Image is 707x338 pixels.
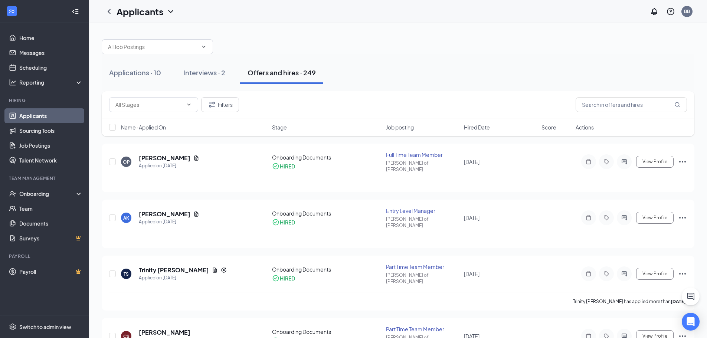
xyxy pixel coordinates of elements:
svg: Reapply [221,267,227,273]
svg: Filter [207,100,216,109]
a: Scheduling [19,60,83,75]
div: Onboarding Documents [272,266,382,273]
span: Name · Applied On [121,124,166,131]
svg: ActiveChat [620,215,629,221]
svg: Note [584,215,593,221]
svg: Document [212,267,218,273]
svg: Tag [602,159,611,165]
div: Payroll [9,253,81,259]
svg: ChevronDown [201,44,207,50]
input: All Stages [115,101,183,109]
p: Trinity [PERSON_NAME] has applied more than . [573,298,687,305]
div: AK [123,215,129,221]
div: Onboarding Documents [272,210,382,217]
div: TS [124,271,129,277]
div: Offers and hires · 249 [248,68,316,77]
svg: Ellipses [678,269,687,278]
svg: Document [193,155,199,161]
a: Home [19,30,83,45]
svg: ChatActive [686,292,695,301]
div: Switch to admin view [19,323,71,331]
svg: ActiveChat [620,159,629,165]
a: Team [19,201,83,216]
button: Filter Filters [201,97,239,112]
b: [DATE] [671,299,686,304]
svg: CheckmarkCircle [272,219,279,226]
span: Actions [576,124,594,131]
div: [PERSON_NAME] of [PERSON_NAME] [386,216,459,229]
h5: [PERSON_NAME] [139,210,190,218]
span: Hired Date [464,124,490,131]
span: [DATE] [464,270,479,277]
h5: Trinity [PERSON_NAME] [139,266,209,274]
a: Job Postings [19,138,83,153]
input: Search in offers and hires [576,97,687,112]
div: Part Time Team Member [386,325,459,333]
h5: [PERSON_NAME] [139,328,190,337]
div: Applied on [DATE] [139,218,199,226]
span: View Profile [642,159,667,164]
svg: Ellipses [678,213,687,222]
div: Interviews · 2 [183,68,225,77]
span: [DATE] [464,158,479,165]
div: BB [684,8,690,14]
span: Stage [272,124,287,131]
div: Reporting [19,79,83,86]
div: Full Time Team Member [386,151,459,158]
span: [DATE] [464,214,479,221]
span: Job posting [386,124,414,131]
button: View Profile [636,212,674,224]
h5: [PERSON_NAME] [139,154,190,162]
svg: Collapse [72,8,79,15]
div: Team Management [9,175,81,181]
svg: ActiveChat [620,271,629,277]
h1: Applicants [117,5,163,18]
div: HIRED [280,163,295,170]
svg: MagnifyingGlass [674,102,680,108]
div: Entry Level Manager [386,207,459,214]
a: PayrollCrown [19,264,83,279]
svg: Note [584,159,593,165]
a: Talent Network [19,153,83,168]
svg: QuestionInfo [666,7,675,16]
svg: CheckmarkCircle [272,275,279,282]
svg: Note [584,271,593,277]
svg: WorkstreamLogo [8,7,16,15]
div: Hiring [9,97,81,104]
div: Applied on [DATE] [139,274,227,282]
div: HIRED [280,219,295,226]
a: Documents [19,216,83,231]
div: Part Time Team Member [386,263,459,270]
svg: Analysis [9,79,16,86]
svg: ChevronLeft [105,7,114,16]
div: [PERSON_NAME] of [PERSON_NAME] [386,272,459,285]
button: View Profile [636,156,674,168]
span: Score [541,124,556,131]
button: ChatActive [682,288,700,305]
svg: ChevronDown [186,102,192,108]
div: [PERSON_NAME] of [PERSON_NAME] [386,160,459,173]
svg: ChevronDown [166,7,175,16]
div: Open Intercom Messenger [682,313,700,331]
div: HIRED [280,275,295,282]
a: Applicants [19,108,83,123]
div: Onboarding Documents [272,154,382,161]
svg: Document [193,211,199,217]
div: Onboarding Documents [272,328,382,335]
div: Onboarding [19,190,76,197]
svg: Settings [9,323,16,331]
span: View Profile [642,271,667,276]
a: Sourcing Tools [19,123,83,138]
svg: Tag [602,215,611,221]
svg: Ellipses [678,157,687,166]
svg: CheckmarkCircle [272,163,279,170]
div: Applied on [DATE] [139,162,199,170]
input: All Job Postings [108,43,198,51]
a: Messages [19,45,83,60]
a: SurveysCrown [19,231,83,246]
svg: UserCheck [9,190,16,197]
div: OP [123,159,130,165]
svg: Notifications [650,7,659,16]
button: View Profile [636,268,674,280]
